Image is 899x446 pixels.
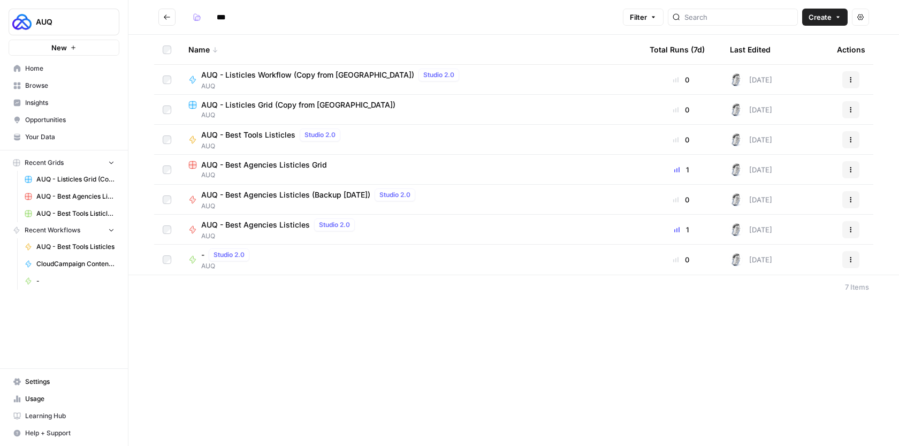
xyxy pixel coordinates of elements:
span: Studio 2.0 [379,190,410,200]
a: Browse [9,77,119,94]
a: AUQ - Best Tools Listicles [20,238,119,255]
input: Search [684,12,793,22]
span: AUQ [201,261,254,271]
span: AUQ [188,110,633,120]
img: 28dbpmxwbe1lgts1kkshuof3rm4g [730,193,743,206]
a: -Studio 2.0AUQ [188,248,633,271]
span: Usage [25,394,115,404]
img: 28dbpmxwbe1lgts1kkshuof3rm4g [730,163,743,176]
span: AUQ [188,170,633,180]
span: Opportunities [25,115,115,125]
span: Recent Workflows [25,225,80,235]
span: AUQ - Best Tools Listicles [36,242,115,252]
a: AUQ - Best Agencies Listicles GridAUQ [188,160,633,180]
span: AUQ [36,17,101,27]
a: Settings [9,373,119,390]
span: AUQ [201,231,359,241]
img: 28dbpmxwbe1lgts1kkshuof3rm4g [730,73,743,86]
a: Learning Hub [9,407,119,425]
button: Recent Workflows [9,222,119,238]
a: Usage [9,390,119,407]
span: Help + Support [25,428,115,438]
span: Learning Hub [25,411,115,421]
a: AUQ - Best Tools Listicles Grid [20,205,119,222]
a: CloudCampaign Content Brief - Long-form Blog Posts [Modified carry] [20,255,119,273]
button: New [9,40,119,56]
a: AUQ - Best Agencies ListiclesStudio 2.0AUQ [188,218,633,241]
a: Your Data [9,128,119,146]
a: Home [9,60,119,77]
button: Recent Grids [9,155,119,171]
a: AUQ - Listicles Workflow (Copy from [GEOGRAPHIC_DATA])Studio 2.0AUQ [188,69,633,91]
a: AUQ - Listicles Grid (Copy from [GEOGRAPHIC_DATA]) [20,171,119,188]
button: Create [802,9,848,26]
div: [DATE] [730,253,772,266]
button: Go back [158,9,176,26]
span: AUQ - Best Agencies Listicles (Backup [DATE]) [201,190,370,200]
a: AUQ - Best Agencies Listicles (Backup [DATE])Studio 2.0AUQ [188,188,633,211]
span: AUQ - Listicles Workflow (Copy from [GEOGRAPHIC_DATA]) [201,70,414,80]
span: AUQ [201,201,420,211]
div: Last Edited [730,35,771,64]
span: Browse [25,81,115,90]
div: 1 [650,224,713,235]
span: Studio 2.0 [423,70,454,80]
span: AUQ - Best Tools Listicles Grid [36,209,115,218]
span: Studio 2.0 [214,250,245,260]
div: [DATE] [730,133,772,146]
span: CloudCampaign Content Brief - Long-form Blog Posts [Modified carry] [36,259,115,269]
span: Your Data [25,132,115,142]
div: 0 [650,254,713,265]
div: 0 [650,194,713,205]
span: AUQ - Best Agencies Listicles Grid [201,160,327,170]
span: Settings [25,377,115,387]
a: AUQ - Best Agencies Listicles Grid [20,188,119,205]
span: AUQ - Best Tools Listicles [201,130,295,140]
a: AUQ - Listicles Grid (Copy from [GEOGRAPHIC_DATA])AUQ [188,100,633,120]
span: Insights [25,98,115,108]
span: - [36,276,115,286]
span: AUQ [201,141,345,151]
div: [DATE] [730,163,772,176]
div: [DATE] [730,193,772,206]
button: Help + Support [9,425,119,442]
div: Total Runs (7d) [650,35,705,64]
span: New [51,42,67,53]
img: 28dbpmxwbe1lgts1kkshuof3rm4g [730,253,743,266]
button: Filter [623,9,664,26]
span: AUQ - Best Agencies Listicles Grid [36,192,115,201]
a: AUQ - Best Tools ListiclesStudio 2.0AUQ [188,128,633,151]
a: - [20,273,119,290]
a: Insights [9,94,119,111]
div: Name [188,35,633,64]
span: AUQ - Listicles Grid (Copy from [GEOGRAPHIC_DATA]) [201,100,395,110]
span: Studio 2.0 [319,220,350,230]
span: Home [25,64,115,73]
span: Recent Grids [25,158,64,168]
span: Filter [630,12,647,22]
div: 0 [650,104,713,115]
div: 0 [650,74,713,85]
img: 28dbpmxwbe1lgts1kkshuof3rm4g [730,223,743,236]
button: Workspace: AUQ [9,9,119,35]
div: [DATE] [730,223,772,236]
span: AUQ [201,81,463,91]
span: Create [809,12,832,22]
div: [DATE] [730,103,772,116]
a: Opportunities [9,111,119,128]
div: 0 [650,134,713,145]
div: [DATE] [730,73,772,86]
div: 1 [650,164,713,175]
span: AUQ - Best Agencies Listicles [201,220,310,230]
img: 28dbpmxwbe1lgts1kkshuof3rm4g [730,103,743,116]
div: 7 Items [845,282,869,292]
span: Studio 2.0 [304,130,336,140]
span: AUQ - Listicles Grid (Copy from [GEOGRAPHIC_DATA]) [36,175,115,184]
img: AUQ Logo [12,12,32,32]
img: 28dbpmxwbe1lgts1kkshuof3rm4g [730,133,743,146]
span: - [201,250,204,260]
div: Actions [837,35,865,64]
